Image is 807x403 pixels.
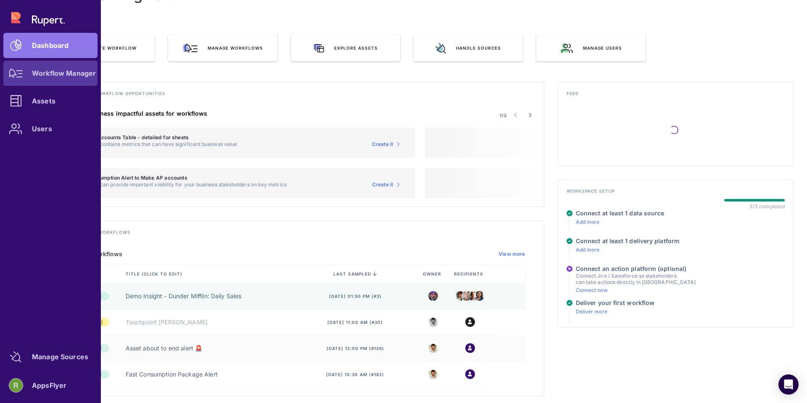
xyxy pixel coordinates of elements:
[208,45,263,51] span: Manage workflows
[576,209,665,217] h4: Connect at least 1 data source
[456,291,465,301] img: jim.jpeg
[576,308,607,315] a: Deliver more
[32,71,96,76] div: Workflow Manager
[428,317,438,327] img: 7530139536612_24487aea9d702d60db16_32.png
[32,126,52,131] div: Users
[3,344,98,369] a: Manage Sources
[372,141,393,148] span: Create it
[456,45,501,51] span: Handle sources
[428,369,438,379] img: 7530139536612_24487aea9d702d60db16_32.png
[126,370,218,379] a: Fast Consumption Package Alert
[9,379,23,392] img: account-photo
[372,181,393,188] span: Create it
[126,271,184,277] span: Title (click to edit)
[567,90,785,101] h4: Feed
[54,229,535,240] h4: Track existing workflows
[3,61,98,86] a: Workflow Manager
[329,293,382,299] span: [DATE] 01:50 pm (#3)
[468,292,478,300] img: kevin.jpeg
[498,251,525,257] a: View more
[500,112,507,118] span: 1/2
[45,24,794,34] h3: QUICK ACTIONS
[475,289,484,302] img: kelly.png
[576,299,654,307] h4: Deliver your first workflow
[32,98,55,103] div: Assets
[423,271,443,277] span: Owner
[462,289,472,302] img: dwight.png
[326,371,384,377] span: [DATE] 10:30 am (#182)
[32,383,66,388] div: AppsFlyer
[428,291,438,301] img: michael.jpeg
[778,374,799,395] div: Open Intercom Messenger
[428,343,438,353] img: 7530139536612_24487aea9d702d60db16_32.png
[87,45,137,51] span: Create Workflow
[54,90,535,101] h4: Discover new workflow opportunities
[334,45,378,51] span: Explore assets
[576,237,680,245] h4: Connect at least 1 delivery platform
[576,219,600,225] a: Add more
[74,181,287,188] p: This asset can provide important visibility for your business stakeholders on key metrics
[576,273,696,285] p: Connect Jira / Salesforce so stakeholders can take actions directly in [GEOGRAPHIC_DATA]
[749,203,785,209] div: 3/3 completed
[333,271,371,276] span: last sampled
[126,292,242,300] a: Demo Insight - Dunder Mifflin: Daily Sales
[583,45,622,51] span: Manage users
[567,188,785,199] h4: Workspace setup
[32,354,88,359] div: Manage Sources
[454,271,485,277] span: Recipients
[126,318,208,326] a: Touchpoint [PERSON_NAME]
[3,88,98,114] a: Assets
[54,110,415,117] h4: Suggested business impactful assets for workflows
[576,247,600,253] a: Add more
[3,116,98,141] a: Users
[126,344,203,353] a: Asset about to end alert 🚨
[576,287,608,293] a: Connect now
[327,319,383,325] span: [DATE] 11:00 am (#30)
[74,175,287,181] h5: Fast Consumption Alert to Make AP accounts
[327,345,384,351] span: [DATE] 12:00 pm (#126)
[576,265,696,273] h4: Connect an action platform (optional)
